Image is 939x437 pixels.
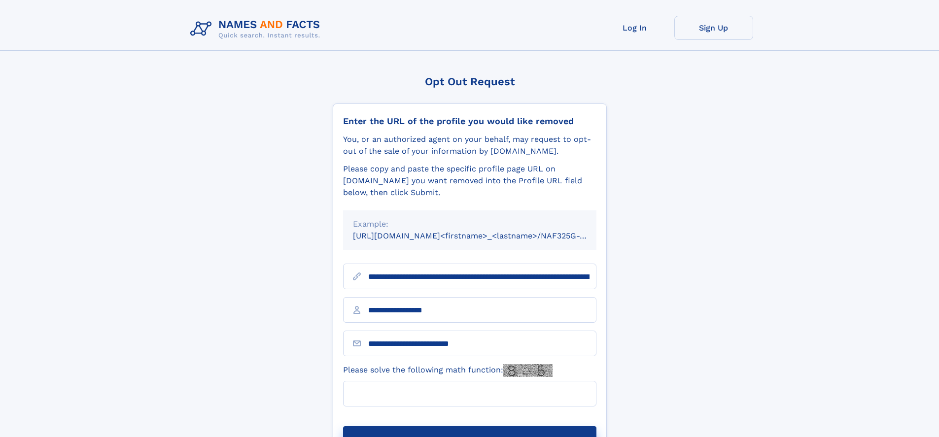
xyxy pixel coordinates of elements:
label: Please solve the following math function: [343,364,553,377]
img: Logo Names and Facts [186,16,328,42]
div: Opt Out Request [333,75,607,88]
div: Enter the URL of the profile you would like removed [343,116,596,127]
div: You, or an authorized agent on your behalf, may request to opt-out of the sale of your informatio... [343,134,596,157]
small: [URL][DOMAIN_NAME]<firstname>_<lastname>/NAF325G-xxxxxxxx [353,231,615,240]
div: Please copy and paste the specific profile page URL on [DOMAIN_NAME] you want removed into the Pr... [343,163,596,199]
a: Sign Up [674,16,753,40]
a: Log In [595,16,674,40]
div: Example: [353,218,587,230]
